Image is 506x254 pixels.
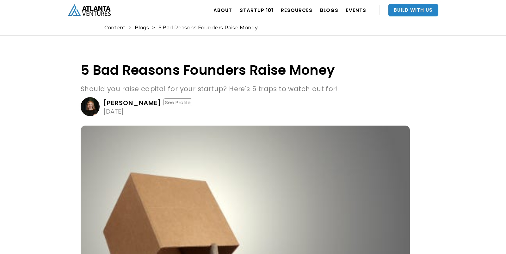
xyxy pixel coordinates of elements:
[103,108,124,115] div: [DATE]
[346,1,366,19] a: EVENTS
[240,1,273,19] a: Startup 101
[103,100,162,106] div: [PERSON_NAME]
[81,84,410,94] p: Should you raise capital for your startup? Here's 5 traps to watch out for!
[158,25,258,31] div: 5 Bad Reasons Founders Raise Money
[129,25,132,31] div: >
[135,25,149,31] a: Blogs
[164,98,192,106] div: See Profile
[104,25,126,31] a: Content
[81,97,410,116] a: [PERSON_NAME]See Profile[DATE]
[388,4,438,16] a: Build With Us
[320,1,338,19] a: BLOGS
[81,63,410,78] h1: 5 Bad Reasons Founders Raise Money
[213,1,232,19] a: ABOUT
[152,25,155,31] div: >
[281,1,312,19] a: RESOURCES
